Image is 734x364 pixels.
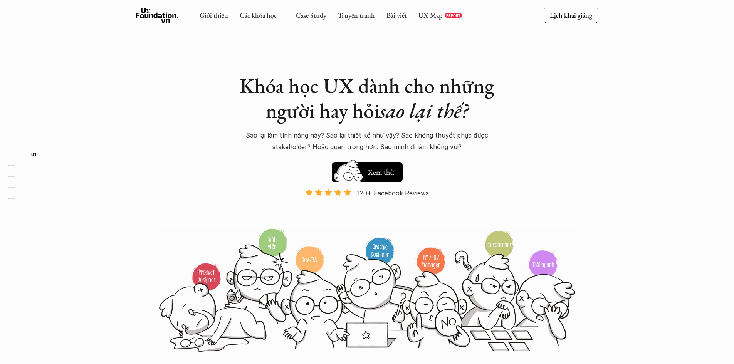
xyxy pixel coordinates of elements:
a: Các khóa học [240,11,277,20]
a: Xem thử [332,158,403,182]
a: Truyện tranh [338,11,375,20]
a: Case Study [296,11,326,20]
strong: 01 [31,151,37,157]
a: Giới thiệu [200,11,228,20]
a: 01 [8,149,44,159]
a: Lịch khai giảng [544,8,598,23]
p: Lịch khai giảng [550,11,592,20]
a: Bài viết [386,11,407,20]
em: sao lại thế? [380,97,468,124]
p: REPORT [446,13,460,18]
p: Sao lại làm tính năng này? Sao lại thiết kế như vậy? Sao không thuyết phục được stakeholder? Hoặc... [232,129,502,153]
h5: Xem thử [366,167,395,178]
p: 120+ Facebook Reviews [357,187,429,199]
a: UX Map [418,11,443,20]
h1: Khóa học UX dành cho những người hay hỏi [232,73,502,123]
a: 120+ Facebook Reviews [299,188,436,227]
